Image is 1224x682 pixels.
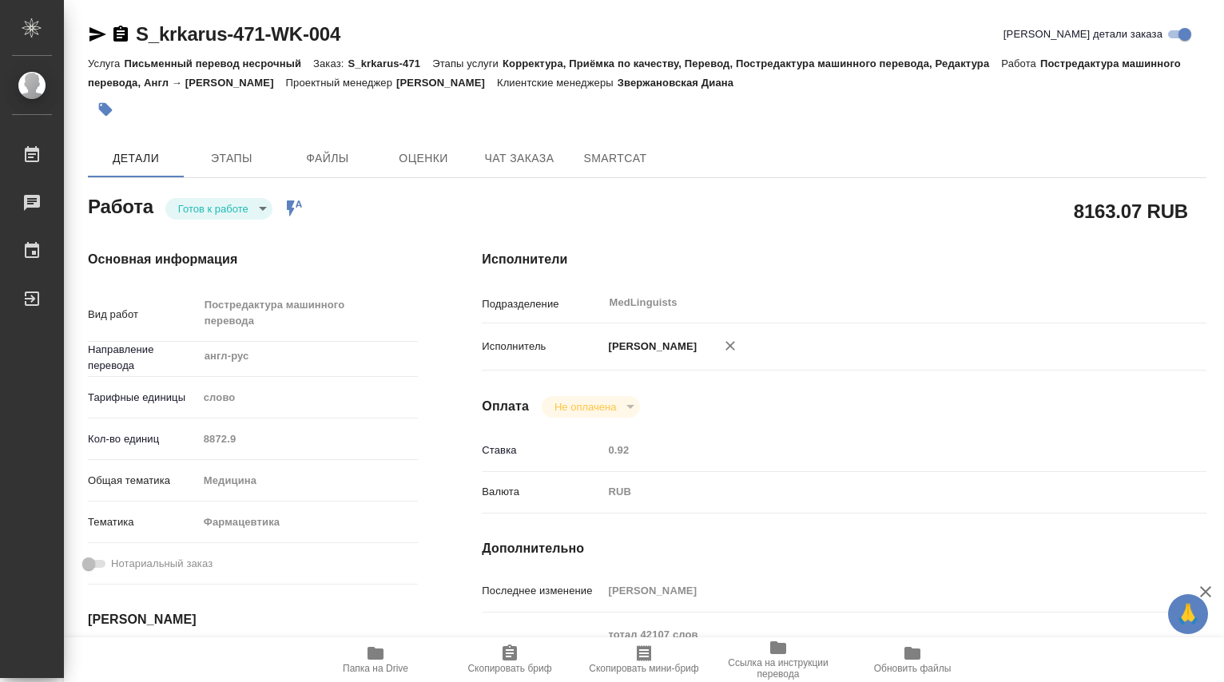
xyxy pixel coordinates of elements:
p: [PERSON_NAME] [396,77,497,89]
div: слово [198,384,419,411]
button: Скопировать мини-бриф [577,637,711,682]
input: Пустое поле [198,427,419,450]
button: Ссылка на инструкции перевода [711,637,845,682]
button: Не оплачена [550,400,621,414]
p: Корректура, Приёмка по качеству, Перевод, Постредактура машинного перевода, Редактура [503,57,1001,69]
p: Работа [1001,57,1040,69]
h4: Оплата [482,397,529,416]
div: Готов к работе [165,198,272,220]
button: Скопировать ссылку для ЯМессенджера [88,25,107,44]
p: Подразделение [482,296,602,312]
span: Чат заказа [481,149,558,169]
div: Медицина [198,467,419,494]
p: Ставка [482,442,602,458]
div: Готов к работе [542,396,640,418]
p: Проектный менеджер [286,77,396,89]
p: Письменный перевод несрочный [124,57,313,69]
span: Детали [97,149,174,169]
h4: Основная информация [88,250,418,269]
p: [PERSON_NAME] [602,339,697,355]
span: Скопировать мини-бриф [589,663,698,674]
p: Заказ: [313,57,348,69]
span: SmartCat [577,149,654,169]
p: Кол-во единиц [88,431,198,447]
button: 🙏 [1168,594,1208,634]
div: Фармацевтика [198,509,419,536]
span: Нотариальный заказ [111,556,213,572]
h4: Исполнители [482,250,1206,269]
button: Скопировать бриф [443,637,577,682]
p: Тарифные единицы [88,390,198,406]
button: Удалить исполнителя [713,328,748,363]
p: Вид работ [88,307,198,323]
span: Папка на Drive [343,663,408,674]
input: Пустое поле [602,438,1146,462]
h4: Дополнительно [482,539,1206,558]
p: Валюта [482,484,602,500]
span: 🙏 [1174,597,1202,631]
a: S_krkarus-471-WK-004 [136,23,340,45]
p: S_krkarus-471 [348,57,432,69]
button: Обновить файлы [845,637,980,682]
textarea: тотал 42107 слов КРКА Ко-Дальнева® (Амлодипин+Индапамид+Периндоприл) таблетки 5 мг+0.625 мг+2 мг,... [602,621,1146,680]
button: Скопировать ссылку [111,25,130,44]
p: Клиентские менеджеры [497,77,618,89]
h2: Работа [88,191,153,220]
span: Оценки [385,149,462,169]
span: [PERSON_NAME] детали заказа [1003,26,1162,42]
p: Этапы услуги [432,57,503,69]
button: Папка на Drive [308,637,443,682]
span: Обновить файлы [874,663,952,674]
p: Услуга [88,57,124,69]
p: Последнее изменение [482,583,602,599]
span: Скопировать бриф [467,663,551,674]
div: RUB [602,478,1146,506]
button: Готов к работе [173,202,253,216]
h2: 8163.07 RUB [1074,197,1188,224]
input: Пустое поле [602,579,1146,602]
p: Направление перевода [88,342,198,374]
span: Ссылка на инструкции перевода [721,657,836,680]
h4: [PERSON_NAME] [88,610,418,629]
p: Исполнитель [482,339,602,355]
button: Добавить тэг [88,92,123,127]
p: Общая тематика [88,473,198,489]
p: Тематика [88,514,198,530]
span: Этапы [193,149,270,169]
span: Файлы [289,149,366,169]
p: Звержановская Диана [618,77,745,89]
